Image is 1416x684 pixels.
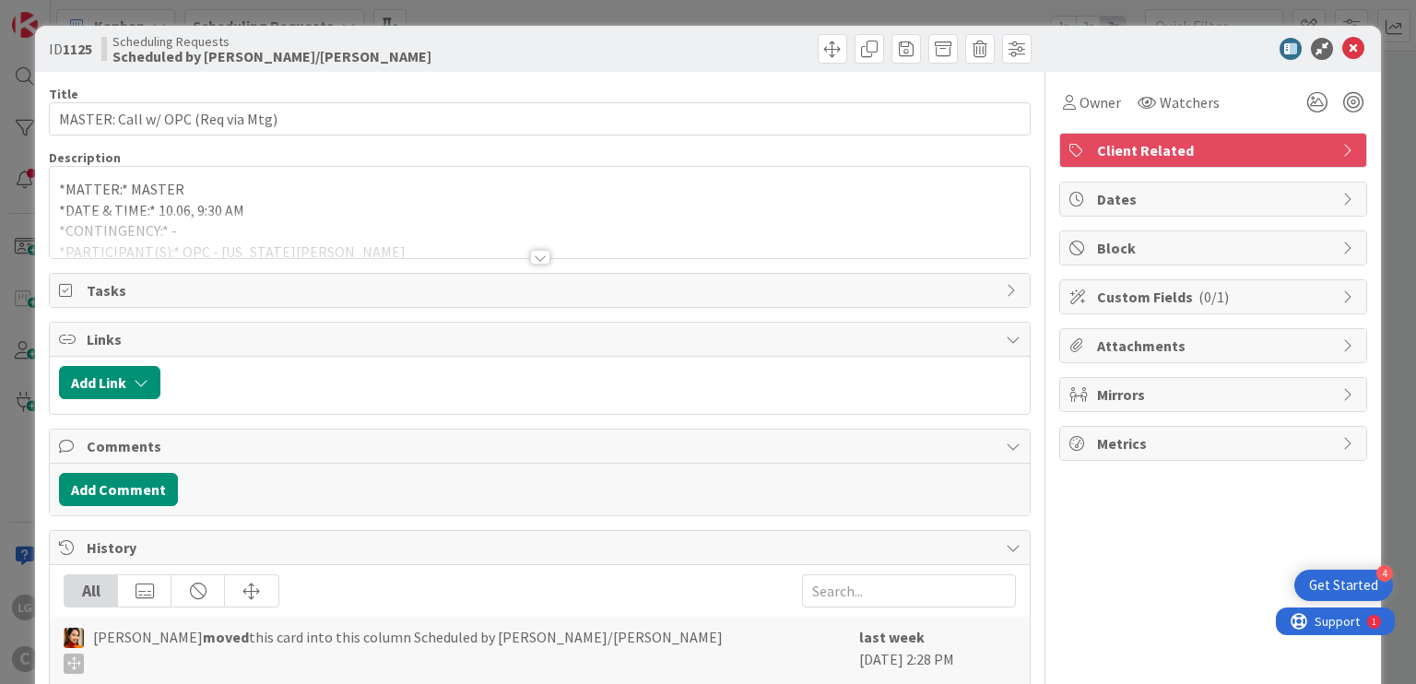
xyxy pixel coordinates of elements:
div: Get Started [1309,576,1378,595]
span: Block [1097,237,1333,259]
p: *DATE & TIME:* 10.06, 9:30 AM [59,200,1020,221]
span: History [87,537,996,559]
img: PM [64,628,84,648]
p: *MATTER:* MASTER [59,179,1020,200]
div: [DATE] 2:28 PM [859,626,1016,681]
div: 1 [96,7,100,22]
b: last week [859,628,925,646]
span: [PERSON_NAME] this card into this column Scheduled by [PERSON_NAME]/[PERSON_NAME] [93,626,723,674]
span: Support [39,3,84,25]
span: Watchers [1160,91,1220,113]
span: ID [49,38,92,60]
span: Owner [1080,91,1121,113]
span: Attachments [1097,335,1333,357]
span: Custom Fields [1097,286,1333,308]
span: Tasks [87,279,996,301]
span: Mirrors [1097,383,1333,406]
div: All [65,575,118,607]
b: moved [203,628,249,646]
span: Scheduling Requests [112,34,431,49]
span: Dates [1097,188,1333,210]
span: ( 0/1 ) [1198,288,1229,306]
span: Links [87,328,996,350]
label: Title [49,86,78,102]
span: Comments [87,435,996,457]
b: 1125 [63,40,92,58]
span: Client Related [1097,139,1333,161]
span: Description [49,149,121,166]
input: type card name here... [49,102,1030,136]
div: 4 [1376,565,1393,582]
b: Scheduled by [PERSON_NAME]/[PERSON_NAME] [112,49,431,64]
button: Add Comment [59,473,178,506]
button: Add Link [59,366,160,399]
input: Search... [802,574,1016,607]
div: Open Get Started checklist, remaining modules: 4 [1294,570,1393,601]
span: Metrics [1097,432,1333,454]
